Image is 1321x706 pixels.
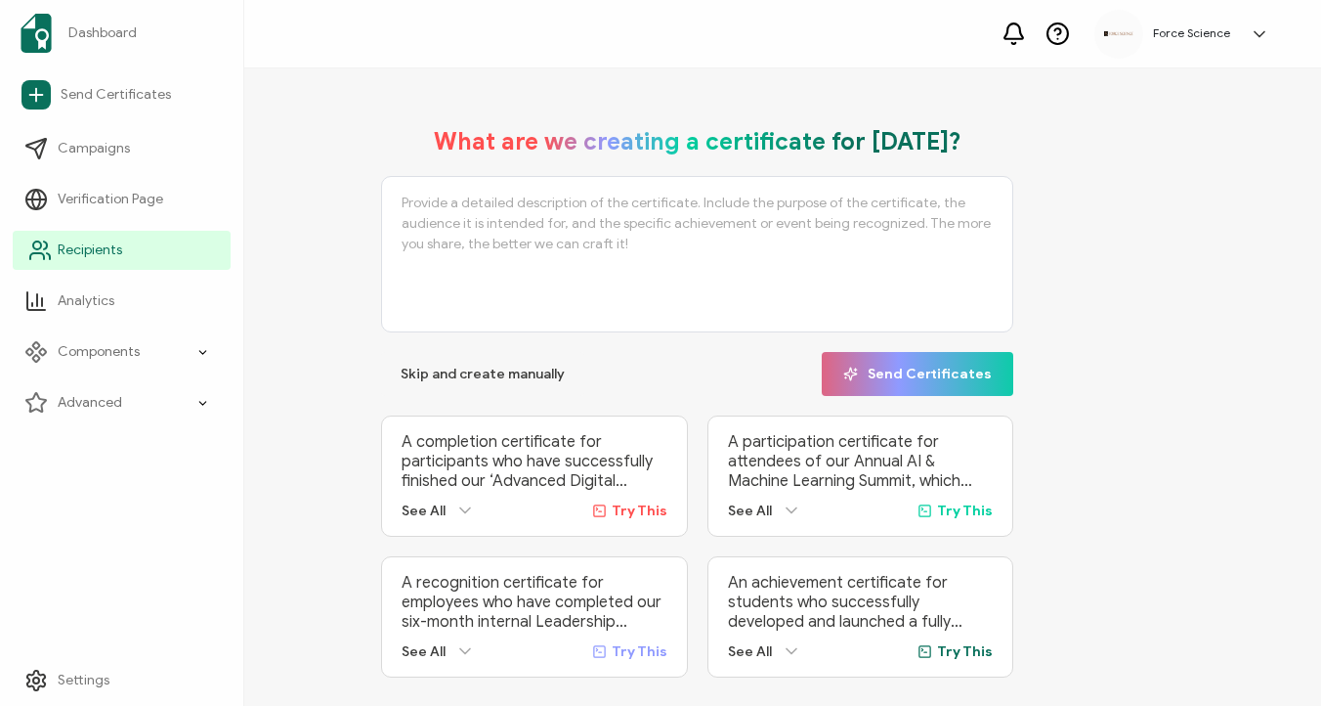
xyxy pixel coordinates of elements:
[13,661,231,700] a: Settings
[728,643,772,660] span: See All
[58,671,109,690] span: Settings
[728,573,993,632] p: An achievement certificate for students who successfully developed and launched a fully functiona...
[401,368,565,381] span: Skip and create manually
[58,393,122,413] span: Advanced
[402,573,666,632] p: A recognition certificate for employees who have completed our six-month internal Leadership Deve...
[21,14,52,53] img: sertifier-logomark-colored.svg
[58,139,130,158] span: Campaigns
[1104,31,1133,36] img: d96c2383-09d7-413e-afb5-8f6c84c8c5d6.png
[13,180,231,219] a: Verification Page
[13,72,231,117] a: Send Certificates
[13,6,231,61] a: Dashboard
[612,503,667,519] span: Try This
[612,643,667,660] span: Try This
[728,503,772,519] span: See All
[68,23,137,43] span: Dashboard
[58,291,114,311] span: Analytics
[58,241,122,260] span: Recipients
[402,503,446,519] span: See All
[13,231,231,270] a: Recipients
[822,352,1013,396] button: Send Certificates
[728,432,993,491] p: A participation certificate for attendees of our Annual AI & Machine Learning Summit, which broug...
[61,85,171,105] span: Send Certificates
[402,643,446,660] span: See All
[402,432,666,491] p: A completion certificate for participants who have successfully finished our ‘Advanced Digital Ma...
[937,503,993,519] span: Try This
[434,127,961,156] h1: What are we creating a certificate for [DATE]?
[381,352,584,396] button: Skip and create manually
[937,643,993,660] span: Try This
[1153,26,1230,40] h5: Force Science
[58,190,163,209] span: Verification Page
[13,129,231,168] a: Campaigns
[843,367,992,381] span: Send Certificates
[13,282,231,321] a: Analytics
[58,342,140,362] span: Components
